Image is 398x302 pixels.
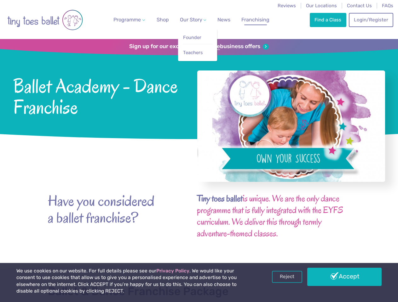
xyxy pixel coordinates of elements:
[215,14,233,26] a: News
[111,14,147,26] a: Programme
[272,271,302,283] a: Reject
[382,3,393,8] a: FAQs
[239,14,272,26] a: Franchising
[183,35,201,40] span: Founder
[217,17,230,23] span: News
[183,50,203,55] span: Teachers
[154,14,171,26] a: Shop
[7,4,83,36] img: tiny toes ballet
[16,268,254,295] p: We use cookies on our website. For full details please see our . We would like your consent to us...
[347,3,372,8] a: Contact Us
[197,194,243,204] a: Tiny toes ballet
[129,43,269,50] a: Sign up for our exclusivefranchisebusiness offers
[113,17,141,23] span: Programme
[177,14,209,26] a: Our Story
[197,193,243,204] b: Tiny toes ballet
[349,13,393,27] a: Login/Register
[156,268,189,274] a: Privacy Policy
[241,17,269,23] span: Franchising
[48,193,161,226] strong: Have you considered a ballet franchise?
[180,17,202,23] span: Our Story
[13,73,181,118] span: Ballet Academy - Dance Franchise
[307,268,382,286] a: Accept
[183,47,213,59] a: Teachers
[157,17,169,23] span: Shop
[278,3,296,8] a: Reviews
[197,193,350,239] h3: is unique. We are the only dance programme that is fully integrated with the EYFS curriculum. We ...
[306,3,337,8] a: Our Locations
[183,32,213,43] a: Founder
[310,13,346,27] a: Find a Class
